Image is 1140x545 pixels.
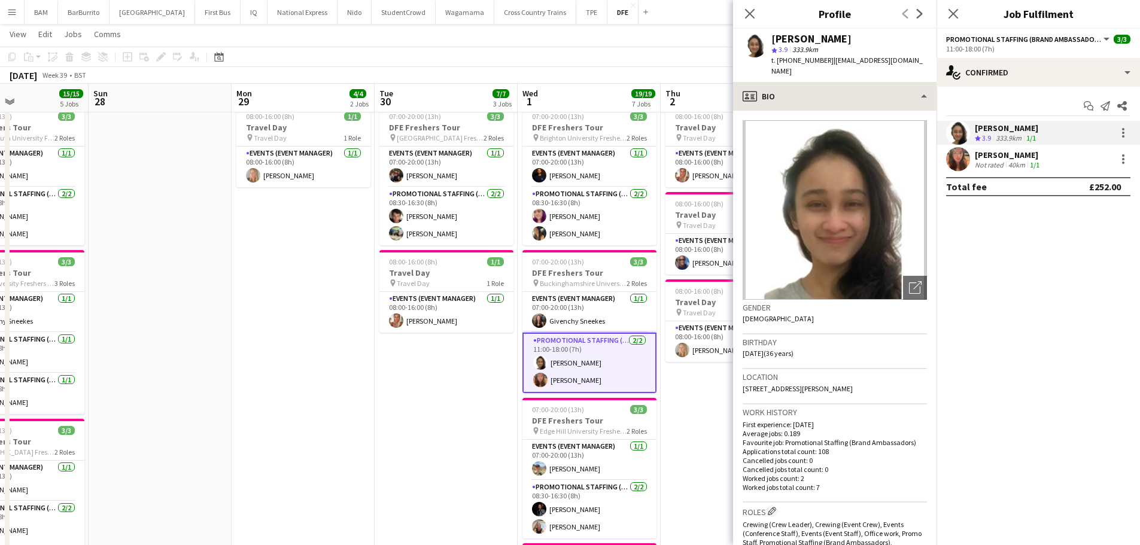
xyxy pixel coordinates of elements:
span: Comms [94,29,121,39]
app-card-role: Events (Event Manager)1/107:00-20:00 (13h)Givenchy Sneekes [522,292,656,333]
app-card-role: Promotional Staffing (Brand Ambassadors)2/211:00-18:00 (7h)[PERSON_NAME][PERSON_NAME] [522,333,656,393]
app-card-role: Promotional Staffing (Brand Ambassadors)2/208:30-16:30 (8h)[PERSON_NAME][PERSON_NAME] [522,187,656,245]
span: 2 Roles [627,279,647,288]
p: Favourite job: Promotional Staffing (Brand Ambassadors) [743,438,927,447]
span: Brighton University Freshers Fair [540,133,627,142]
app-job-card: 08:00-16:00 (8h)1/1Travel Day Travel Day1 RoleEvents (Event Manager)1/108:00-16:00 (8h)[PERSON_NAME] [665,105,799,187]
span: Jobs [64,29,82,39]
h3: Travel Day [665,209,799,220]
div: 5 Jobs [60,99,83,108]
app-card-role: Events (Event Manager)1/107:00-20:00 (13h)[PERSON_NAME] [379,147,513,187]
span: 7/7 [493,89,509,98]
app-job-card: 08:00-16:00 (8h)1/1Travel Day Travel Day1 RoleEvents (Event Manager)1/108:00-16:00 (8h)[PERSON_NAME] [236,105,370,187]
a: Edit [34,26,57,42]
span: Promotional Staffing (Brand Ambassadors) [946,35,1102,44]
app-skills-label: 1/1 [1030,160,1039,169]
p: Average jobs: 0.189 [743,429,927,438]
app-card-role: Events (Event Manager)1/108:00-16:00 (8h)[PERSON_NAME] [665,321,799,362]
span: 3/3 [58,257,75,266]
div: Not rated [975,160,1006,169]
span: Mon [236,88,252,99]
img: Crew avatar or photo [743,120,927,300]
span: [GEOGRAPHIC_DATA] Freshers Fair [397,133,484,142]
span: Travel Day [254,133,287,142]
span: 2 Roles [627,133,647,142]
button: Promotional Staffing (Brand Ambassadors) [946,35,1111,44]
app-card-role: Promotional Staffing (Brand Ambassadors)2/208:30-16:30 (8h)[PERSON_NAME][PERSON_NAME] [379,187,513,245]
app-job-card: 07:00-20:00 (13h)3/3DFE Freshers Tour Edge Hill University Freshers Fair2 RolesEvents (Event Mana... [522,398,656,538]
app-job-card: 07:00-20:00 (13h)3/3DFE Freshers Tour [GEOGRAPHIC_DATA] Freshers Fair2 RolesEvents (Event Manager... [379,105,513,245]
span: 30 [378,95,393,108]
span: 2 Roles [54,447,75,456]
button: National Express [267,1,338,24]
app-card-role: Events (Event Manager)1/107:00-20:00 (13h)[PERSON_NAME] [522,147,656,187]
div: 40km [1006,160,1027,169]
span: Tue [379,88,393,99]
a: Comms [89,26,126,42]
p: Worked jobs count: 2 [743,474,927,483]
span: [DATE] (36 years) [743,349,794,358]
div: Total fee [946,181,987,193]
div: [PERSON_NAME] [771,34,852,44]
button: TPE [576,1,607,24]
span: 1/1 [487,257,504,266]
span: 19/19 [631,89,655,98]
span: View [10,29,26,39]
span: 3.9 [779,45,788,54]
span: Buckinghamshire University Freshers Fair [540,279,627,288]
h3: Job Fulfilment [937,6,1140,22]
h3: Travel Day [236,122,370,133]
span: 1 Role [343,133,361,142]
h3: Work history [743,407,927,418]
span: Travel Day [683,308,716,317]
span: 3/3 [58,426,75,435]
p: First experience: [DATE] [743,420,927,429]
span: 1 [521,95,538,108]
span: 2 Roles [54,133,75,142]
span: | [EMAIL_ADDRESS][DOMAIN_NAME] [771,56,923,75]
span: 08:00-16:00 (8h) [675,287,723,296]
div: 2 Jobs [350,99,369,108]
h3: DFE Freshers Tour [522,122,656,133]
button: Wagamama [436,1,494,24]
div: [PERSON_NAME] [975,150,1042,160]
app-job-card: 07:00-20:00 (13h)3/3DFE Freshers Tour Brighton University Freshers Fair2 RolesEvents (Event Manag... [522,105,656,245]
h3: DFE Freshers Tour [522,415,656,426]
span: 1/1 [344,112,361,121]
span: 1 Role [487,279,504,288]
h3: Travel Day [665,297,799,307]
div: £252.00 [1089,181,1121,193]
app-card-role: Events (Event Manager)1/108:00-16:00 (8h)[PERSON_NAME] [236,147,370,187]
span: Travel Day [683,133,716,142]
app-skills-label: 1/1 [1026,133,1036,142]
div: Bio [733,82,937,111]
span: [DEMOGRAPHIC_DATA] [743,314,814,323]
span: Travel Day [683,221,716,230]
span: 08:00-16:00 (8h) [675,199,723,208]
app-card-role: Events (Event Manager)1/108:00-16:00 (8h)[PERSON_NAME] [665,234,799,275]
button: [GEOGRAPHIC_DATA] [110,1,195,24]
app-card-role: Events (Event Manager)1/108:00-16:00 (8h)[PERSON_NAME] [379,292,513,333]
span: 3.9 [982,133,991,142]
span: 3/3 [630,257,647,266]
span: 3/3 [58,112,75,121]
div: 333.9km [993,133,1024,144]
p: Cancelled jobs total count: 0 [743,465,927,474]
span: 08:00-16:00 (8h) [246,112,294,121]
span: 3/3 [630,112,647,121]
div: 08:00-16:00 (8h)1/1Travel Day Travel Day1 RoleEvents (Event Manager)1/108:00-16:00 (8h)[PERSON_NAME] [665,192,799,275]
h3: Roles [743,505,927,517]
span: Edit [38,29,52,39]
button: BarBurrito [58,1,110,24]
app-card-role: Events (Event Manager)1/107:00-20:00 (13h)[PERSON_NAME] [522,440,656,480]
span: Thu [665,88,680,99]
div: 08:00-16:00 (8h)1/1Travel Day Travel Day1 RoleEvents (Event Manager)1/108:00-16:00 (8h)[PERSON_NAME] [379,250,513,333]
div: 07:00-20:00 (13h)3/3DFE Freshers Tour Buckinghamshire University Freshers Fair2 RolesEvents (Even... [522,250,656,393]
button: DFE [607,1,639,24]
app-card-role: Events (Event Manager)1/108:00-16:00 (8h)[PERSON_NAME] [665,147,799,187]
h3: Gender [743,302,927,313]
a: View [5,26,31,42]
div: [PERSON_NAME] [975,123,1038,133]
